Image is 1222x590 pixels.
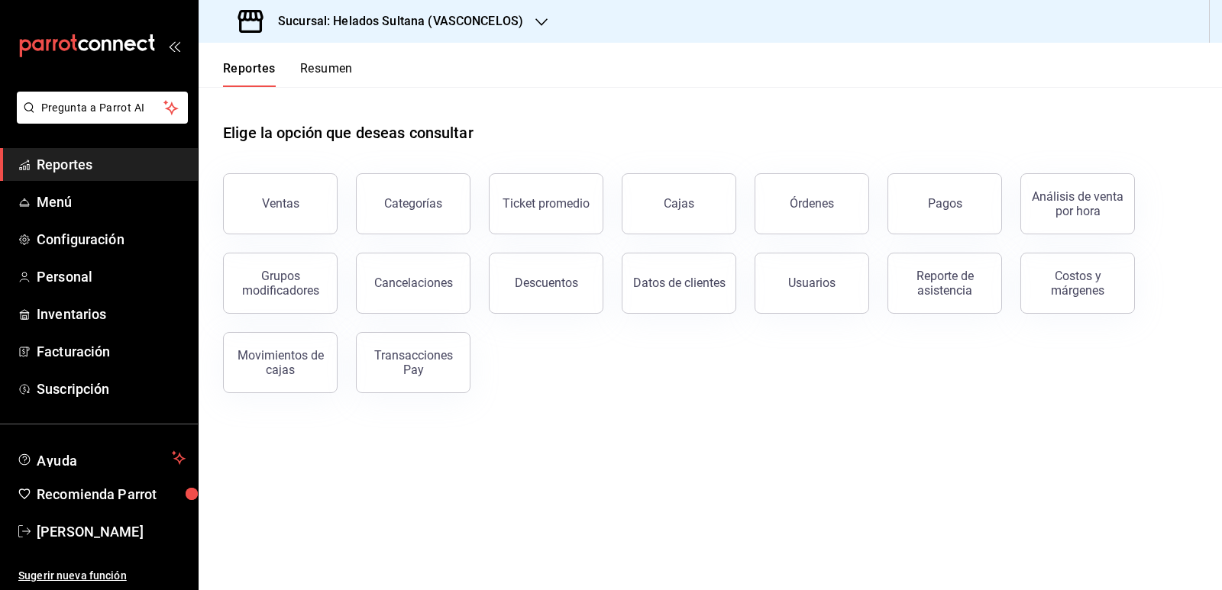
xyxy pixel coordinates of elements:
[223,61,353,87] div: navigation tabs
[503,196,590,211] div: Ticket promedio
[41,100,164,116] span: Pregunta a Parrot AI
[18,568,186,584] span: Sugerir nueva función
[223,332,338,393] button: Movimientos de cajas
[223,121,474,144] h1: Elige la opción que deseas consultar
[223,173,338,234] button: Ventas
[755,173,869,234] button: Órdenes
[37,304,186,324] span: Inventarios
[633,276,726,290] div: Datos de clientes
[37,484,186,505] span: Recomienda Parrot
[664,196,694,211] div: Cajas
[356,253,470,314] button: Cancelaciones
[489,173,603,234] button: Ticket promedio
[37,266,186,287] span: Personal
[168,40,180,52] button: open_drawer_menu
[1030,189,1125,218] div: Análisis de venta por hora
[755,253,869,314] button: Usuarios
[233,348,328,377] div: Movimientos de cajas
[356,332,470,393] button: Transacciones Pay
[1020,253,1135,314] button: Costos y márgenes
[223,253,338,314] button: Grupos modificadores
[887,253,1002,314] button: Reporte de asistencia
[489,253,603,314] button: Descuentos
[37,449,166,467] span: Ayuda
[223,61,276,87] button: Reportes
[356,173,470,234] button: Categorías
[37,341,186,362] span: Facturación
[928,196,962,211] div: Pagos
[233,269,328,298] div: Grupos modificadores
[622,173,736,234] button: Cajas
[266,12,523,31] h3: Sucursal: Helados Sultana (VASCONCELOS)
[515,276,578,290] div: Descuentos
[384,196,442,211] div: Categorías
[300,61,353,87] button: Resumen
[262,196,299,211] div: Ventas
[37,379,186,399] span: Suscripción
[17,92,188,124] button: Pregunta a Parrot AI
[887,173,1002,234] button: Pagos
[37,154,186,175] span: Reportes
[11,111,188,127] a: Pregunta a Parrot AI
[1030,269,1125,298] div: Costos y márgenes
[1020,173,1135,234] button: Análisis de venta por hora
[897,269,992,298] div: Reporte de asistencia
[366,348,461,377] div: Transacciones Pay
[788,276,836,290] div: Usuarios
[622,253,736,314] button: Datos de clientes
[374,276,453,290] div: Cancelaciones
[37,229,186,250] span: Configuración
[37,192,186,212] span: Menú
[790,196,834,211] div: Órdenes
[37,521,186,542] span: [PERSON_NAME]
